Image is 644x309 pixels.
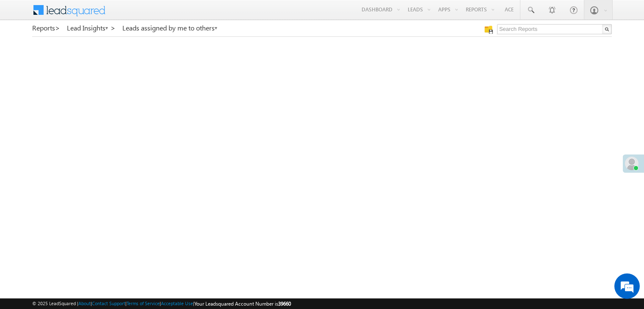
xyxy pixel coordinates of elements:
[92,301,125,306] a: Contact Support
[127,301,160,306] a: Terms of Service
[67,24,116,32] a: Lead Insights >
[111,23,116,33] span: >
[122,24,218,32] a: Leads assigned by me to others
[278,301,291,307] span: 39660
[78,301,91,306] a: About
[32,300,291,308] span: © 2025 LeadSquared | | | | |
[484,25,493,34] img: Manage all your saved reports!
[161,301,193,306] a: Acceptable Use
[55,23,60,33] span: >
[497,24,612,34] input: Search Reports
[194,301,291,307] span: Your Leadsquared Account Number is
[32,24,60,32] a: Reports>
